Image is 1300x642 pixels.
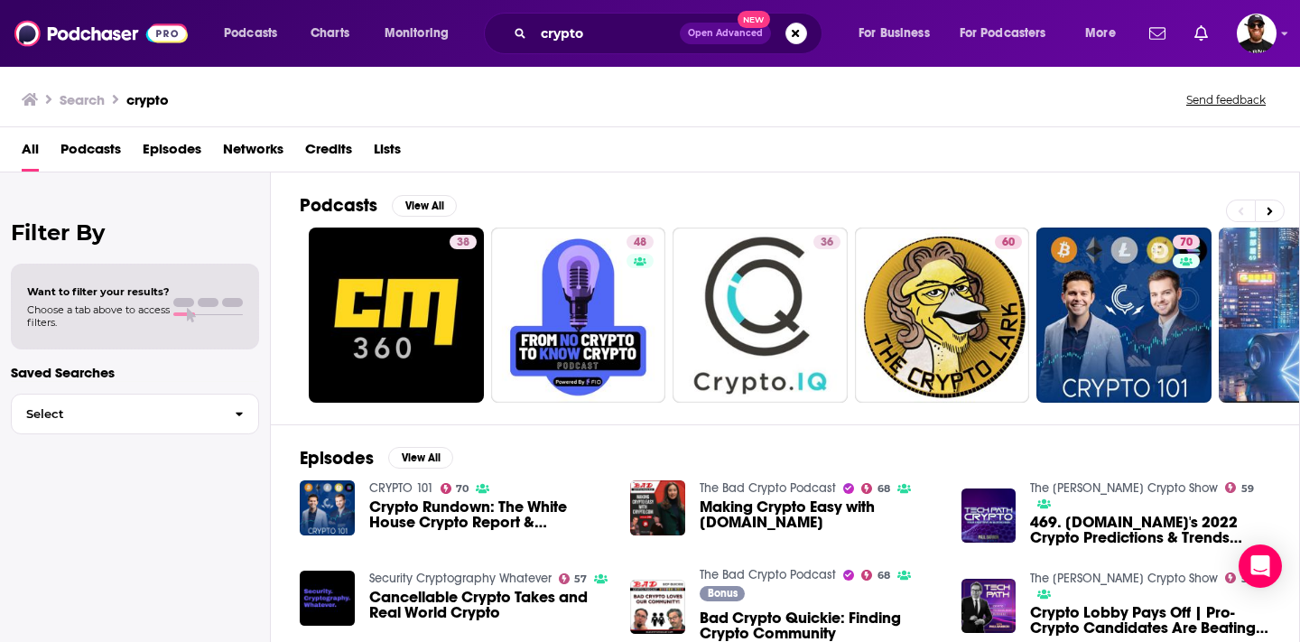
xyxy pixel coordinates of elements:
button: View All [392,195,457,217]
a: Bad Crypto Quickie: Finding Crypto Community [700,610,940,641]
img: 469. Crypto.com's 2022 Crypto Predictions & Trends Analysis [961,488,1017,544]
a: Making Crypto Easy with Crypto.com [700,499,940,530]
img: Cancellable Crypto Takes and Real World Crypto [300,571,355,626]
button: Select [11,394,259,434]
a: 38 [309,228,484,403]
a: 60 [995,235,1022,249]
a: The Paul Barron Crypto Show [1030,571,1218,586]
a: 59 [1225,572,1254,583]
button: Send feedback [1181,92,1271,107]
a: Show notifications dropdown [1187,18,1215,49]
a: 60 [855,228,1030,403]
span: 59 [1241,485,1254,493]
div: Search podcasts, credits, & more... [501,13,840,54]
a: Podcasts [60,135,121,172]
span: Want to filter your results? [27,285,170,298]
span: Open Advanced [688,29,763,38]
a: 38 [450,235,477,249]
button: Open AdvancedNew [680,23,771,44]
a: The Bad Crypto Podcast [700,567,836,582]
span: 469. [DOMAIN_NAME]'s 2022 Crypto Predictions & Trends Analysis [1030,515,1270,545]
a: Cancellable Crypto Takes and Real World Crypto [369,590,609,620]
span: Crypto Lobby Pays Off | Pro-Crypto Candidates Are Beating Anti-Crypto Army [1030,605,1270,636]
span: 36 [821,234,833,252]
input: Search podcasts, credits, & more... [534,19,680,48]
a: 68 [861,570,890,581]
a: 68 [861,483,890,494]
span: New [738,11,770,28]
span: Logged in as Stewart from Sat Chats [1237,14,1277,53]
span: Podcasts [224,21,277,46]
button: open menu [1072,19,1138,48]
a: 70 [441,483,469,494]
span: 68 [877,572,890,580]
span: 48 [634,234,646,252]
span: Lists [374,135,401,172]
h2: Podcasts [300,194,377,217]
a: Security Cryptography Whatever [369,571,552,586]
span: Charts [311,21,349,46]
a: Show notifications dropdown [1142,18,1173,49]
a: 70 [1036,228,1212,403]
a: 36 [673,228,848,403]
button: open menu [372,19,472,48]
span: Choose a tab above to access filters. [27,303,170,329]
a: All [22,135,39,172]
span: For Business [859,21,930,46]
a: The Bad Crypto Podcast [700,480,836,496]
button: View All [388,447,453,469]
a: Episodes [143,135,201,172]
img: Crypto Rundown: The White House Crypto Report & JP Morgan Offers Crypto Rewards [300,480,355,535]
a: EpisodesView All [300,447,453,470]
button: Show profile menu [1237,14,1277,53]
div: Open Intercom Messenger [1239,544,1282,588]
span: Crypto Rundown: The White House Crypto Report & [PERSON_NAME] Offers Crypto Rewards [369,499,609,530]
a: 59 [1225,482,1254,493]
a: Charts [299,19,360,48]
span: For Podcasters [960,21,1046,46]
span: 38 [457,234,469,252]
span: 57 [574,575,587,583]
a: Crypto Lobby Pays Off | Pro-Crypto Candidates Are Beating Anti-Crypto Army [961,579,1017,634]
span: 68 [877,485,890,493]
h2: Filter By [11,219,259,246]
button: open menu [211,19,301,48]
a: 48 [627,235,654,249]
span: Bonus [708,588,738,599]
a: 57 [559,573,588,584]
span: Select [12,408,220,420]
span: 60 [1002,234,1015,252]
a: Crypto Rundown: The White House Crypto Report & JP Morgan Offers Crypto Rewards [369,499,609,530]
span: 70 [456,485,469,493]
img: User Profile [1237,14,1277,53]
h3: crypto [126,91,169,108]
img: Podchaser - Follow, Share and Rate Podcasts [14,16,188,51]
button: open menu [948,19,1072,48]
span: 70 [1180,234,1193,252]
span: More [1085,21,1116,46]
a: 70 [1173,235,1200,249]
h2: Episodes [300,447,374,470]
button: open menu [846,19,952,48]
img: Bad Crypto Quickie: Finding Crypto Community [630,580,685,635]
span: Making Crypto Easy with [DOMAIN_NAME] [700,499,940,530]
a: 48 [491,228,666,403]
a: 36 [813,235,840,249]
a: Networks [223,135,283,172]
img: Making Crypto Easy with Crypto.com [630,480,685,535]
a: PodcastsView All [300,194,457,217]
a: Credits [305,135,352,172]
